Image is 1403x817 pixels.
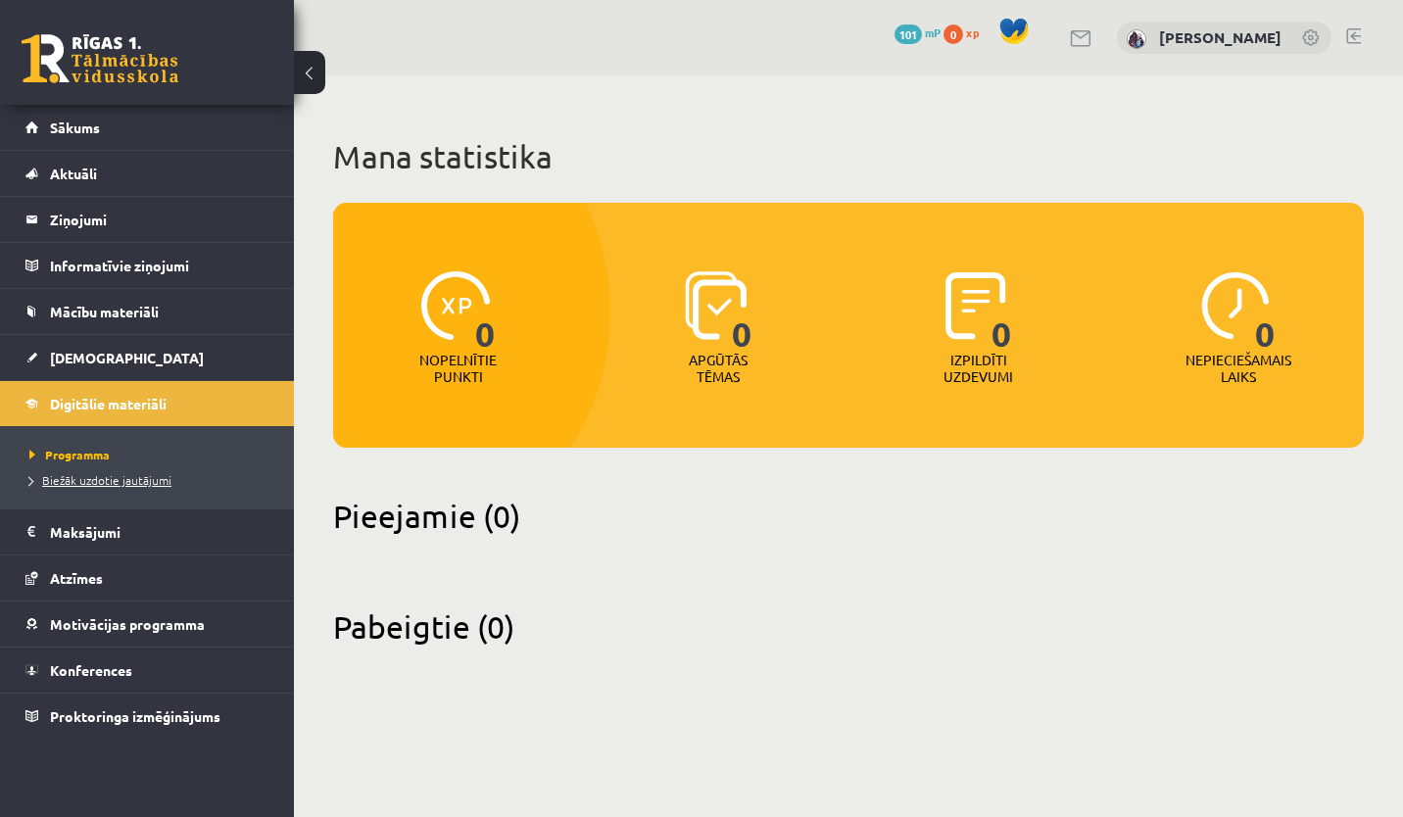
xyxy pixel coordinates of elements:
[25,243,269,288] a: Informatīvie ziņojumi
[1127,29,1146,49] img: Anastasija Midlbruka
[419,352,497,385] p: Nopelnītie punkti
[25,555,269,601] a: Atzīmes
[1185,352,1291,385] p: Nepieciešamais laiks
[25,381,269,426] a: Digitālie materiāli
[25,289,269,334] a: Mācību materiāli
[29,446,274,463] a: Programma
[29,447,110,462] span: Programma
[50,303,159,320] span: Mācību materiāli
[50,119,100,136] span: Sākums
[22,34,178,83] a: Rīgas 1. Tālmācības vidusskola
[421,271,490,340] img: icon-xp-0682a9bc20223a9ccc6f5883a126b849a74cddfe5390d2b41b4391c66f2066e7.svg
[29,471,274,489] a: Biežāk uzdotie jautājumi
[50,165,97,182] span: Aktuāli
[25,694,269,739] a: Proktoringa izmēģinājums
[1255,271,1276,352] span: 0
[50,349,204,366] span: [DEMOGRAPHIC_DATA]
[680,352,756,385] p: Apgūtās tēmas
[25,197,269,242] a: Ziņojumi
[50,569,103,587] span: Atzīmes
[25,105,269,150] a: Sākums
[685,271,747,340] img: icon-learned-topics-4a711ccc23c960034f471b6e78daf4a3bad4a20eaf4de84257b87e66633f6470.svg
[25,509,269,554] a: Maksājumi
[25,151,269,196] a: Aktuāli
[333,607,1364,646] h2: Pabeigtie (0)
[732,271,752,352] span: 0
[1159,27,1282,47] a: [PERSON_NAME]
[941,352,1017,385] p: Izpildīti uzdevumi
[925,24,941,40] span: mP
[29,472,171,488] span: Biežāk uzdotie jautājumi
[50,615,205,633] span: Motivācijas programma
[50,661,132,679] span: Konferences
[475,271,496,352] span: 0
[943,24,963,44] span: 0
[50,197,269,242] legend: Ziņojumi
[1201,271,1270,340] img: icon-clock-7be60019b62300814b6bd22b8e044499b485619524d84068768e800edab66f18.svg
[945,271,1006,340] img: icon-completed-tasks-ad58ae20a441b2904462921112bc710f1caf180af7a3daa7317a5a94f2d26646.svg
[50,395,167,412] span: Digitālie materiāli
[943,24,989,40] a: 0 xp
[50,509,269,554] legend: Maksājumi
[50,243,269,288] legend: Informatīvie ziņojumi
[966,24,979,40] span: xp
[333,497,1364,535] h2: Pieejamie (0)
[895,24,922,44] span: 101
[992,271,1012,352] span: 0
[25,601,269,647] a: Motivācijas programma
[333,137,1364,176] h1: Mana statistika
[50,707,220,725] span: Proktoringa izmēģinājums
[25,335,269,380] a: [DEMOGRAPHIC_DATA]
[25,648,269,693] a: Konferences
[895,24,941,40] a: 101 mP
